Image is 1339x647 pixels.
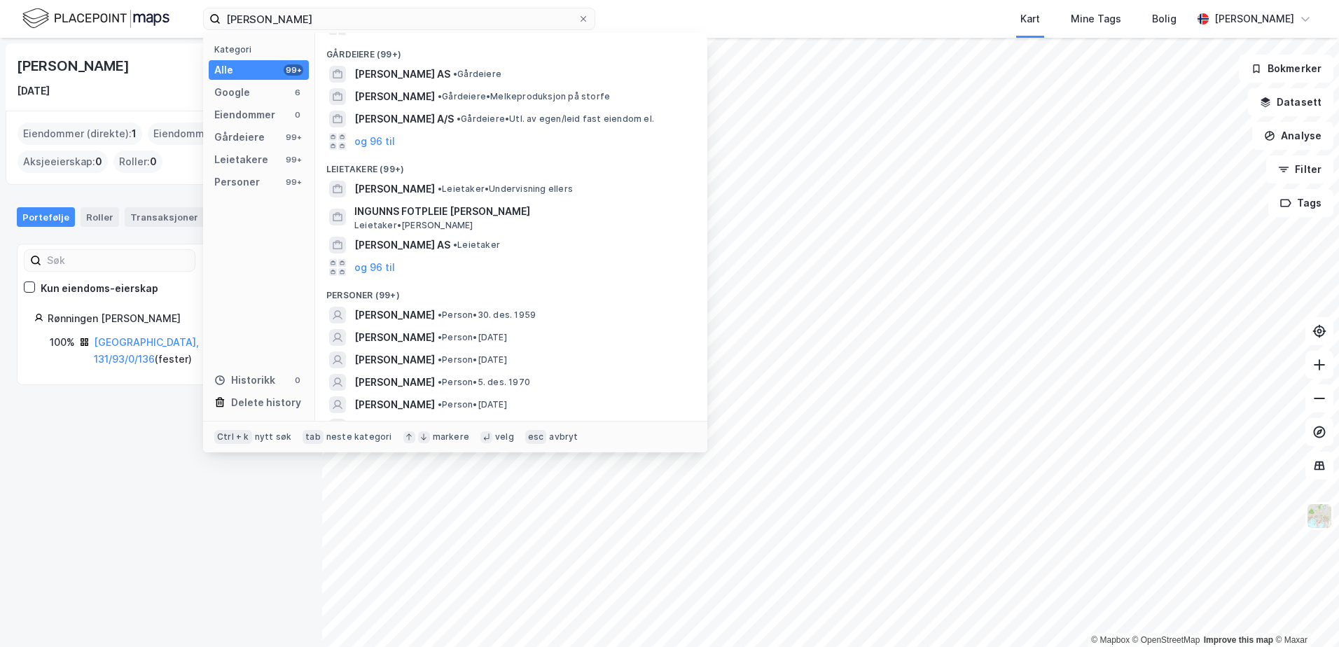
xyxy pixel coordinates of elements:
div: Eiendommer (Indirekte) : [148,123,283,145]
div: Roller [81,207,119,227]
div: Ctrl + k [214,430,252,444]
div: Aksjeeierskap : [18,151,108,173]
div: Eiendommer [214,106,275,123]
div: Eiendommer (direkte) : [18,123,142,145]
span: • [438,354,442,365]
span: • [438,377,442,387]
div: Historikk [214,372,275,389]
div: 3 [201,210,215,224]
span: [PERSON_NAME] AS [354,237,450,253]
div: Google [214,84,250,101]
div: Kun eiendoms-eierskap [41,280,158,297]
div: Personer (99+) [315,279,707,304]
span: • [453,69,457,79]
div: Gårdeiere [214,129,265,146]
span: Leietaker • Undervisning ellers [438,183,573,195]
div: 0 [292,375,303,386]
span: Person • 30. des. 1959 [438,309,536,321]
div: avbryt [549,431,578,443]
div: ( fester ) [94,334,288,368]
span: Leietaker [453,239,500,251]
span: • [438,332,442,342]
span: [PERSON_NAME] [354,329,435,346]
span: Person • [DATE] [438,354,507,366]
span: 1 [132,125,137,142]
span: Person • 5. des. 1970 [438,377,530,388]
input: Søk på adresse, matrikkel, gårdeiere, leietakere eller personer [221,8,578,29]
button: og 96 til [354,133,395,150]
span: [PERSON_NAME] [354,419,435,436]
button: Filter [1266,155,1333,183]
div: Transaksjoner [125,207,221,227]
div: 99+ [284,176,303,188]
div: 6 [292,87,303,98]
div: [PERSON_NAME] [1214,11,1294,27]
div: 0 [292,109,303,120]
div: Leietakere (99+) [315,153,707,178]
button: Datasett [1248,88,1333,116]
div: Mine Tags [1071,11,1121,27]
span: Person • [DATE] [438,399,507,410]
span: • [457,113,461,124]
span: Leietaker • [PERSON_NAME] [354,220,473,231]
div: 99+ [284,64,303,76]
div: 100% [50,334,75,351]
span: INGUNNS FOTPLEIE [PERSON_NAME] [354,203,691,220]
div: Leietakere [214,151,268,168]
a: Improve this map [1204,635,1273,645]
span: Gårdeiere • Melkeproduksjon på storfe [438,91,610,102]
div: [PERSON_NAME] [17,55,132,77]
a: OpenStreetMap [1132,635,1200,645]
img: logo.f888ab2527a4732fd821a326f86c7f29.svg [22,6,169,31]
div: Delete history [231,394,301,411]
span: [PERSON_NAME] [354,352,435,368]
div: 99+ [284,132,303,143]
span: [PERSON_NAME] [354,307,435,323]
span: [PERSON_NAME] AS [354,66,450,83]
span: [PERSON_NAME] A/S [354,111,454,127]
span: Gårdeiere • Utl. av egen/leid fast eiendom el. [457,113,654,125]
button: Analyse [1252,122,1333,150]
div: Rønningen [PERSON_NAME] [48,310,288,327]
div: Kontrollprogram for chat [1269,580,1339,647]
iframe: Chat Widget [1269,580,1339,647]
div: nytt søk [255,431,292,443]
div: Personer [214,174,260,190]
div: Roller : [113,151,162,173]
span: 0 [95,153,102,170]
div: Bolig [1152,11,1177,27]
button: Bokmerker [1239,55,1333,83]
div: Gårdeiere (99+) [315,38,707,63]
span: [PERSON_NAME] [354,396,435,413]
div: [DATE] [17,83,50,99]
img: Z [1306,503,1333,529]
div: neste kategori [326,431,392,443]
span: [PERSON_NAME] [354,88,435,105]
a: Mapbox [1091,635,1130,645]
a: [GEOGRAPHIC_DATA], 131/93/0/136 [94,336,199,365]
span: Gårdeiere [453,69,501,80]
span: • [453,239,457,250]
span: • [438,309,442,320]
button: Tags [1268,189,1333,217]
div: Alle [214,62,233,78]
button: og 96 til [354,259,395,276]
div: Kategori [214,44,309,55]
span: • [438,91,442,102]
input: Søk [41,250,195,271]
div: 99+ [284,154,303,165]
span: • [438,183,442,194]
div: markere [433,431,469,443]
div: Portefølje [17,207,75,227]
span: [PERSON_NAME] [354,181,435,197]
span: 0 [150,153,157,170]
span: • [438,399,442,410]
div: tab [303,430,324,444]
span: [PERSON_NAME] [354,374,435,391]
div: Kart [1020,11,1040,27]
div: esc [525,430,547,444]
span: Person • [DATE] [438,332,507,343]
div: velg [495,431,514,443]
